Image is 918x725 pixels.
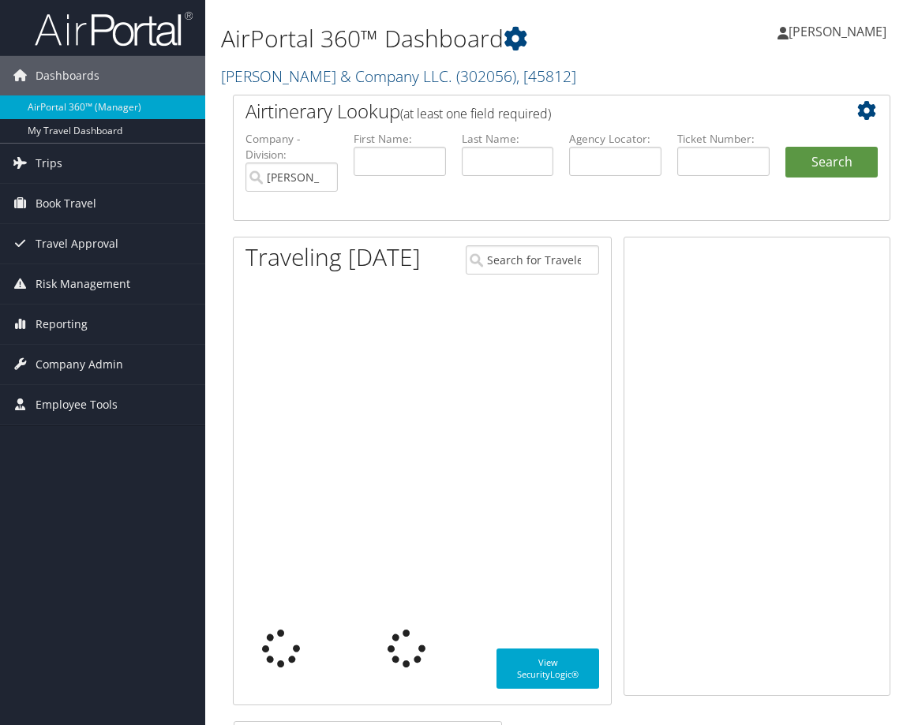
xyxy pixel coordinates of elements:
[221,22,675,55] h1: AirPortal 360™ Dashboard
[789,23,886,40] span: [PERSON_NAME]
[245,98,823,125] h2: Airtinerary Lookup
[36,345,123,384] span: Company Admin
[462,131,554,147] label: Last Name:
[785,147,878,178] button: Search
[496,648,598,689] a: View SecurityLogic®
[36,144,62,183] span: Trips
[466,245,599,275] input: Search for Traveler
[36,184,96,223] span: Book Travel
[36,56,99,95] span: Dashboards
[777,8,902,55] a: [PERSON_NAME]
[677,131,770,147] label: Ticket Number:
[400,105,551,122] span: (at least one field required)
[35,10,193,47] img: airportal-logo.png
[36,224,118,263] span: Travel Approval
[354,131,446,147] label: First Name:
[516,65,576,87] span: , [ 45812 ]
[569,131,661,147] label: Agency Locator:
[456,65,516,87] span: ( 302056 )
[36,264,130,304] span: Risk Management
[36,385,118,424] span: Employee Tools
[245,241,421,274] h1: Traveling [DATE]
[36,305,88,344] span: Reporting
[221,65,576,87] a: [PERSON_NAME] & Company LLC.
[245,131,338,163] label: Company - Division:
